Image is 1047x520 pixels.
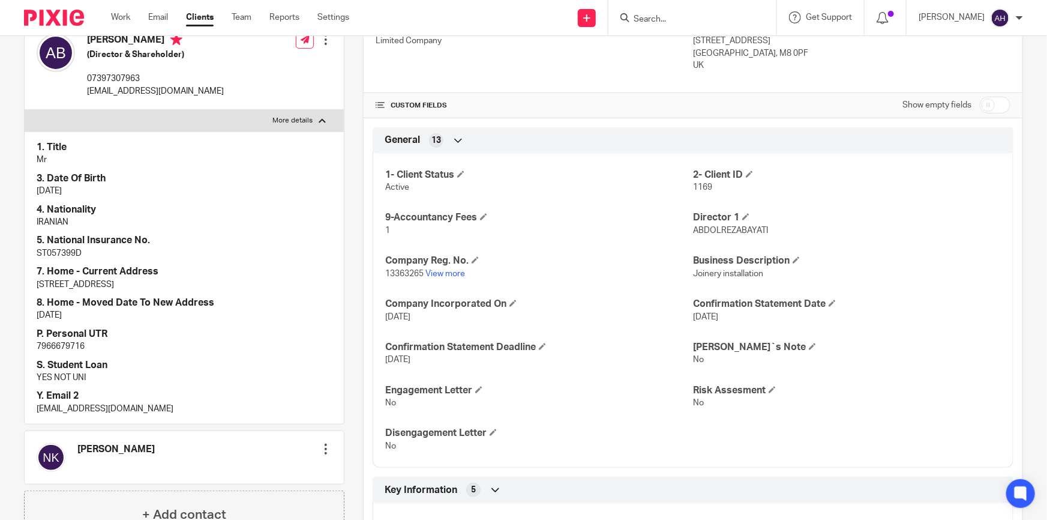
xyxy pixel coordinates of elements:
img: svg%3E [991,8,1010,28]
span: Active [385,183,409,192]
span: 1169 [693,183,712,192]
label: Show empty fields [902,99,971,111]
p: [DATE] [37,309,332,321]
p: Mr [37,154,332,166]
p: [EMAIL_ADDRESS][DOMAIN_NAME] [37,403,332,415]
p: ST057399D [37,247,332,259]
h4: 7. Home - Current Address [37,265,332,278]
p: [PERSON_NAME] [919,11,985,23]
span: [DATE] [385,313,410,321]
p: [EMAIL_ADDRESS][DOMAIN_NAME] [87,85,224,97]
h4: Company Incorporated On [385,298,693,310]
p: [STREET_ADDRESS] [37,279,332,291]
span: Key Information [385,484,457,497]
span: 5 [471,484,476,496]
p: IRANIAN [37,216,332,228]
h4: [PERSON_NAME]`s Note [693,341,1001,354]
span: [DATE] [385,355,410,364]
span: Joinery installation [693,270,763,278]
span: No [693,355,704,364]
input: Search [632,14,740,25]
a: View more [425,270,465,278]
h4: 1- Client Status [385,169,693,181]
p: 07397307963 [87,73,224,85]
h4: Y. Email 2 [37,390,332,402]
h4: CUSTOM FIELDS [376,101,693,110]
span: No [693,399,704,407]
h4: 9-Accountancy Fees [385,211,693,224]
p: UK [693,59,1010,71]
span: General [385,134,420,147]
a: Settings [317,11,349,23]
p: YES NOT UNI [37,372,332,384]
h4: P. Personal UTR [37,328,332,340]
p: Limited Company [376,35,693,47]
h4: Director 1 [693,211,1001,224]
h4: 3. Date Of Birth [37,172,332,185]
img: Pixie [24,10,84,26]
span: 1 [385,226,390,235]
h4: S. Student Loan [37,359,332,372]
h4: 2- Client ID [693,169,1001,181]
h4: [PERSON_NAME] [77,443,155,456]
h4: Risk Assesment [693,384,1001,397]
i: Primary [170,34,182,46]
p: More details [272,116,313,125]
h4: Business Description [693,255,1001,267]
p: [STREET_ADDRESS] [693,35,1010,47]
span: ABDOLREZABAYATI [693,226,768,235]
a: Work [111,11,130,23]
p: 7966679716 [37,340,332,352]
h5: (Director & Shareholder) [87,49,224,61]
h4: [PERSON_NAME] [87,34,224,49]
a: Email [148,11,168,23]
a: Reports [269,11,299,23]
a: Clients [186,11,214,23]
h4: 8. Home - Moved Date To New Address [37,297,332,309]
h4: 1. Title [37,141,332,154]
h4: Engagement Letter [385,384,693,397]
img: svg%3E [37,34,75,72]
span: [DATE] [693,313,718,321]
h4: Confirmation Statement Date [693,298,1001,310]
h4: 5. National Insurance No. [37,234,332,247]
span: 13363265 [385,270,424,278]
a: Team [232,11,251,23]
img: svg%3E [37,443,65,472]
span: 13 [431,135,441,147]
h4: Company Reg. No. [385,255,693,267]
span: No [385,442,396,450]
h4: Disengagement Letter [385,427,693,440]
span: Get Support [806,13,852,22]
h4: Confirmation Statement Deadline [385,341,693,354]
h4: 4. Nationality [37,204,332,216]
p: [DATE] [37,185,332,197]
span: No [385,399,396,407]
p: [GEOGRAPHIC_DATA], M8 0PF [693,47,1010,59]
